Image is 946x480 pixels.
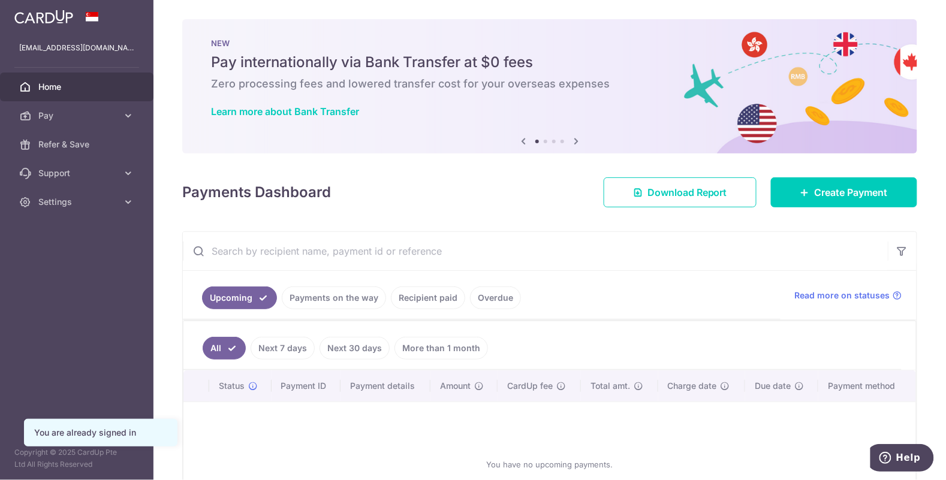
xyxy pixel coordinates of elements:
[815,185,888,200] span: Create Payment
[38,167,118,179] span: Support
[591,380,630,392] span: Total amt.
[272,370,341,401] th: Payment ID
[38,110,118,122] span: Pay
[604,177,757,207] a: Download Report
[647,185,727,200] span: Download Report
[19,42,134,54] p: [EMAIL_ADDRESS][DOMAIN_NAME]
[771,177,917,207] a: Create Payment
[14,10,73,24] img: CardUp
[391,286,465,309] a: Recipient paid
[507,380,553,392] span: CardUp fee
[203,337,246,360] a: All
[470,286,521,309] a: Overdue
[870,444,934,474] iframe: Opens a widget where you can find more information
[440,380,471,392] span: Amount
[755,380,791,392] span: Due date
[182,182,331,203] h4: Payments Dashboard
[219,380,245,392] span: Status
[183,232,888,270] input: Search by recipient name, payment id or reference
[795,289,890,301] span: Read more on statuses
[818,370,916,401] th: Payment method
[394,337,488,360] a: More than 1 month
[795,289,902,301] a: Read more on statuses
[38,196,118,208] span: Settings
[182,19,917,153] img: Bank transfer banner
[211,105,359,117] a: Learn more about Bank Transfer
[38,138,118,150] span: Refer & Save
[341,370,430,401] th: Payment details
[668,380,717,392] span: Charge date
[320,337,390,360] a: Next 30 days
[251,337,315,360] a: Next 7 days
[211,77,888,91] h6: Zero processing fees and lowered transfer cost for your overseas expenses
[38,81,118,93] span: Home
[211,53,888,72] h5: Pay internationally via Bank Transfer at $0 fees
[202,286,277,309] a: Upcoming
[211,38,888,48] p: NEW
[282,286,386,309] a: Payments on the way
[34,427,167,439] div: You are already signed in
